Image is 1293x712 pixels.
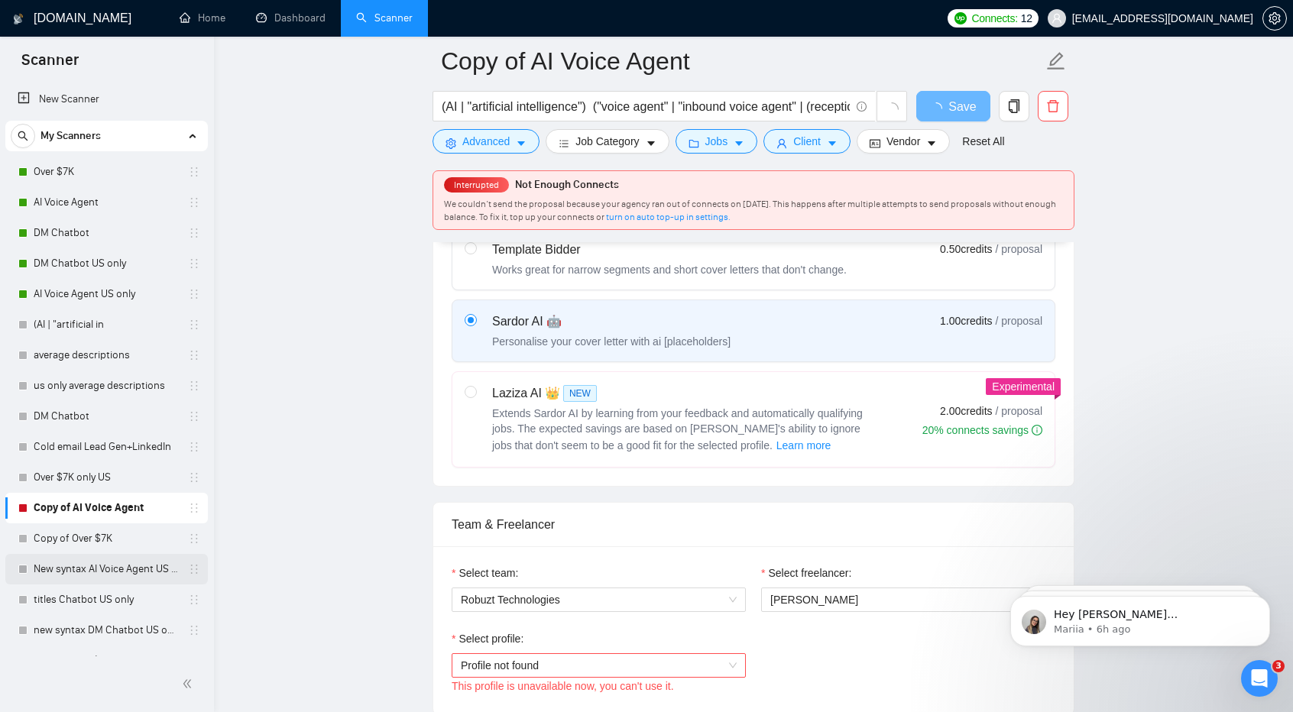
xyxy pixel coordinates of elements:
[646,138,656,149] span: caret-down
[516,138,527,149] span: caret-down
[930,102,948,115] span: loading
[34,554,179,584] a: New syntax AI Voice Agent US only
[34,187,179,218] a: AI Voice Agent
[761,565,851,581] label: Select freelancer:
[940,241,992,257] span: 0.50 credits
[188,532,200,545] span: holder
[492,407,863,451] span: Extends Sardor AI by learning from your feedback and automatically qualifying jobs. The expected ...
[461,654,737,677] span: Profile not found
[999,91,1029,121] button: copy
[34,462,179,493] a: Over $7K only US
[996,241,1042,257] span: / proposal
[188,563,200,575] span: holder
[763,129,851,154] button: userClientcaret-down
[857,102,867,112] span: info-circle
[441,42,1043,80] input: Scanner name...
[492,262,847,277] div: Works great for narrow segments and short cover letters that don't change.
[11,131,34,141] span: search
[188,196,200,209] span: holder
[546,129,669,154] button: barsJob Categorycaret-down
[188,655,200,667] span: holder
[34,309,179,340] a: (AI | "artificial in
[987,564,1293,671] iframe: Intercom notifications message
[926,138,937,149] span: caret-down
[559,138,569,149] span: bars
[492,334,731,349] div: Personalise your cover letter with ai [placeholders]
[34,646,179,676] a: New CL Over $7K
[452,678,746,694] div: This profile is unavailable now, you can't use it.
[606,212,731,222] a: turn on auto top-up in settings.
[492,241,847,259] div: Template Bidder
[34,248,179,279] a: DM Chatbot US only
[770,594,858,606] span: [PERSON_NAME]
[886,133,920,150] span: Vendor
[962,133,1004,150] a: Reset All
[433,129,540,154] button: settingAdvancedcaret-down
[188,166,200,178] span: holder
[34,615,179,646] a: new syntax DM Chatbot US only
[5,121,208,707] li: My Scanners
[1038,91,1068,121] button: delete
[1262,12,1287,24] a: setting
[885,102,899,116] span: loading
[492,384,874,403] div: Laziza AI
[857,129,950,154] button: idcardVendorcaret-down
[575,133,639,150] span: Job Category
[188,349,200,361] span: holder
[563,385,597,402] span: NEW
[449,180,504,190] span: Interrupted
[34,432,179,462] a: Cold email Lead Gen+LinkedIn
[940,312,992,329] span: 1.00 credits
[444,199,1056,222] span: We couldn’t send the proposal because your agency ran out of connects on [DATE]. This happens aft...
[1032,425,1042,435] span: info-circle
[34,523,179,554] a: Copy of Over $7K
[13,7,24,31] img: logo
[182,676,197,691] span: double-left
[5,84,208,115] li: New Scanner
[545,384,560,403] span: 👑
[1039,99,1068,113] span: delete
[9,49,91,81] span: Scanner
[446,138,456,149] span: setting
[34,157,179,187] a: Over $7K
[34,493,179,523] a: Copy of AI Voice Agent
[870,138,880,149] span: idcard
[188,227,200,239] span: holder
[188,319,200,331] span: holder
[34,401,179,432] a: DM Chatbot
[948,97,976,116] span: Save
[940,403,992,419] span: 2.00 credits
[954,12,967,24] img: upwork-logo.png
[1052,13,1062,24] span: user
[1021,10,1032,27] span: 12
[11,124,35,148] button: search
[188,594,200,606] span: holder
[452,565,518,581] label: Select team:
[1046,51,1066,71] span: edit
[452,503,1055,546] div: Team & Freelancer
[462,133,510,150] span: Advanced
[188,441,200,453] span: holder
[996,313,1042,328] span: / proposal
[971,10,1017,27] span: Connects:
[188,288,200,300] span: holder
[916,91,990,121] button: Save
[1272,660,1285,672] span: 3
[188,471,200,484] span: holder
[188,410,200,422] span: holder
[776,437,831,454] span: Learn more
[996,403,1042,419] span: / proposal
[41,121,101,151] span: My Scanners
[461,588,737,611] span: Robuzt Technologies
[188,624,200,636] span: holder
[1241,660,1278,697] iframe: Intercom live chat
[188,502,200,514] span: holder
[734,138,744,149] span: caret-down
[992,380,1055,393] span: Experimental
[1263,12,1286,24] span: setting
[188,257,200,270] span: holder
[188,380,200,392] span: holder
